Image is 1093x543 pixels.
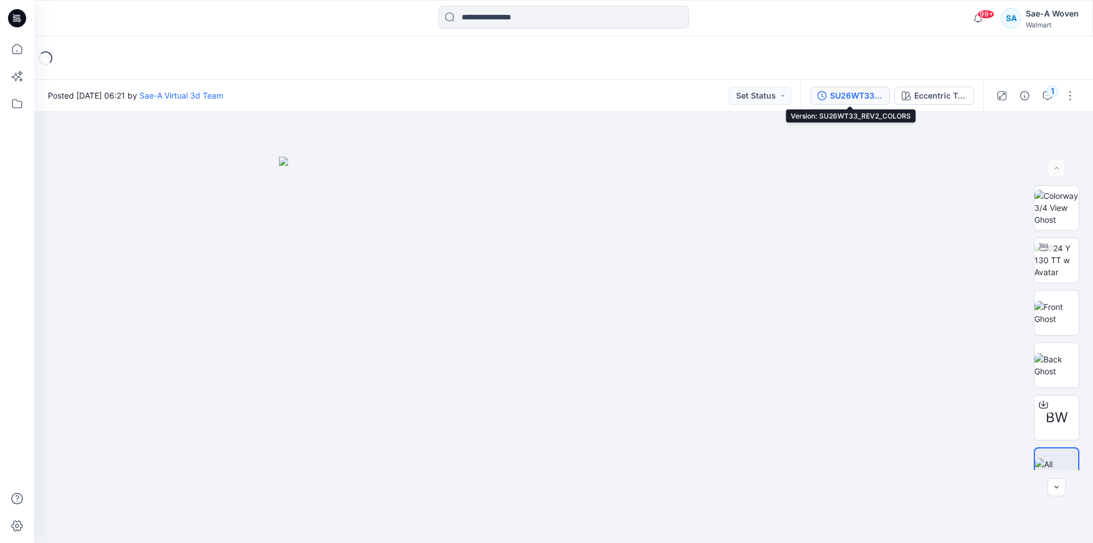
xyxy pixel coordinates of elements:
img: 2024 Y 130 TT w Avatar [1034,242,1079,278]
div: Walmart [1026,21,1079,29]
div: Sae-A Woven [1026,7,1079,21]
img: Front Ghost [1034,301,1079,325]
img: Colorway 3/4 View Ghost [1034,190,1079,226]
button: Eccentric Tropical_DARK NAVY [894,87,974,105]
button: 1 [1038,87,1057,105]
div: SA [1001,8,1021,28]
div: Eccentric Tropical_DARK NAVY [914,89,967,102]
span: BW [1046,407,1068,428]
a: Sae-A Virtual 3d Team [139,91,223,100]
span: Posted [DATE] 06:21 by [48,89,223,101]
div: SU26WT33_REV2_COLORS [830,89,882,102]
span: 99+ [977,10,995,19]
div: 1 [1047,85,1058,97]
img: All colorways [1035,458,1078,482]
img: Back Ghost [1034,353,1079,377]
button: Details [1016,87,1034,105]
button: SU26WT33_REV2_COLORS [810,87,890,105]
